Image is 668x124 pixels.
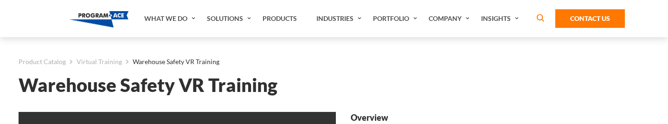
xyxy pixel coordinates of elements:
h1: Warehouse Safety VR Training [19,77,668,93]
strong: Overview [351,112,668,124]
img: Program-Ace [70,11,128,27]
a: Contact Us [555,9,625,28]
a: Product Catalog [19,56,66,68]
a: Virtual Training [77,56,122,68]
li: Warehouse Safety VR Training [122,56,219,68]
nav: breadcrumb [19,56,668,68]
